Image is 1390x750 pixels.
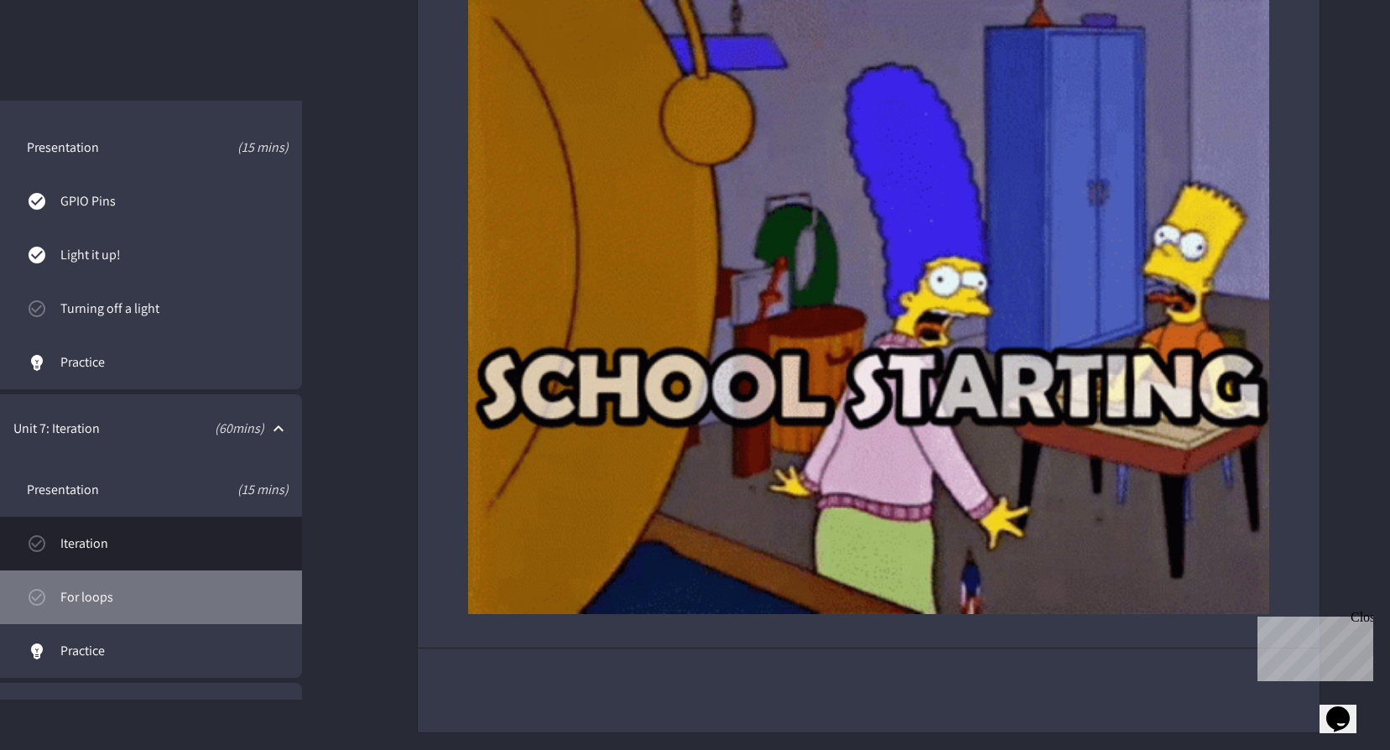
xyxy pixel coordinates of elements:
iframe: chat widget [1320,683,1373,733]
span: For loops [60,587,289,607]
span: Presentation [27,138,169,158]
span: Turning off a light [60,299,289,319]
div: Chat with us now!Close [7,7,116,107]
span: (15 mins) [169,480,289,500]
span: (15 mins) [169,138,289,158]
span: Practice [60,641,289,661]
p: ( 60 mins) [130,419,265,439]
span: Light it up! [60,245,289,265]
span: Iteration [60,534,289,554]
iframe: chat widget [1251,610,1373,681]
span: Presentation [27,480,169,500]
span: GPIO Pins [60,191,289,211]
span: Practice [60,352,289,372]
span: Unit 7: Iteration [13,419,122,439]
